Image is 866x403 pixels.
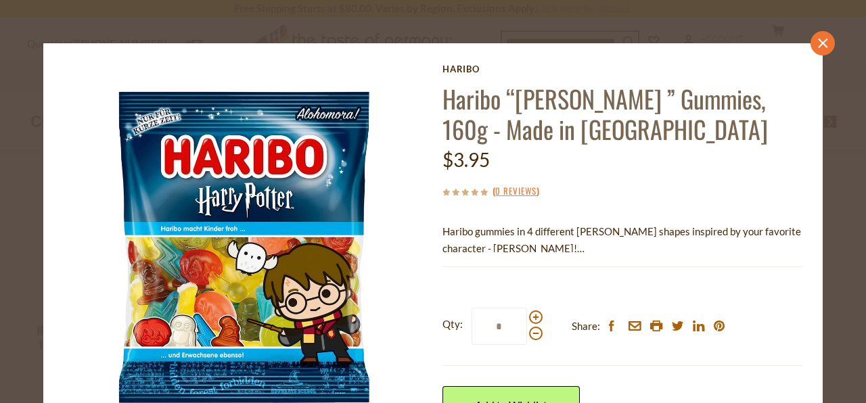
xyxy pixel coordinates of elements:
[572,318,600,335] span: Share:
[472,308,527,345] input: Qty:
[442,64,802,74] a: Haribo
[493,184,539,197] span: ( )
[442,80,768,147] a: Haribo “[PERSON_NAME] ” Gummies, 160g - Made in [GEOGRAPHIC_DATA]
[442,316,463,333] strong: Qty:
[442,148,490,171] span: $3.95
[442,223,802,257] p: Haribo gummies in 4 different [PERSON_NAME] shapes inspired by your favorite character - [PERSON_...
[495,184,537,199] a: 0 Reviews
